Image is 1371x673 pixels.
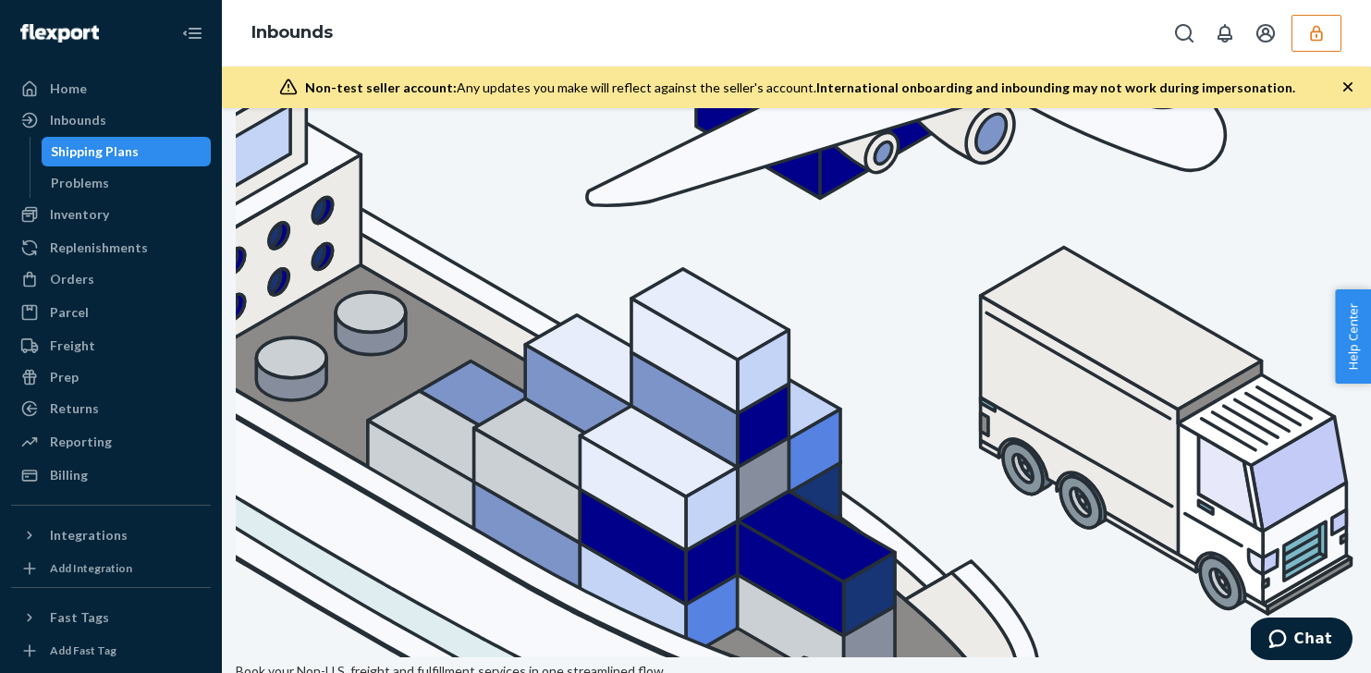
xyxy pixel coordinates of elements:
div: Reporting [50,433,112,451]
div: Any updates you make will reflect against the seller's account. [305,79,1295,97]
a: Returns [11,394,211,423]
a: Orders [11,264,211,294]
button: Fast Tags [11,603,211,632]
div: Returns [50,399,99,418]
a: Inventory [11,200,211,229]
button: Help Center [1335,289,1371,384]
div: Freight [50,336,95,355]
a: Billing [11,460,211,490]
div: Inbounds [50,111,106,129]
div: Add Integration [50,560,132,576]
div: Orders [50,270,94,288]
button: Open account menu [1247,15,1284,52]
button: Open Search Box [1166,15,1203,52]
a: Reporting [11,427,211,457]
a: Problems [42,168,212,198]
div: Add Fast Tag [50,642,116,658]
button: Close Navigation [174,15,211,52]
ol: breadcrumbs [237,6,348,60]
div: Integrations [50,526,128,545]
a: Add Fast Tag [11,640,211,662]
div: Problems [51,174,109,192]
button: Integrations [11,520,211,550]
a: Replenishments [11,233,211,263]
iframe: Opens a widget where you can chat to one of our agents [1251,618,1353,664]
a: Inbounds [11,105,211,135]
div: Replenishments [50,239,148,257]
img: Flexport logo [20,24,99,43]
button: Open notifications [1206,15,1243,52]
div: Fast Tags [50,608,109,627]
div: Inventory [50,205,109,224]
a: Add Integration [11,557,211,580]
a: Freight [11,331,211,361]
a: Home [11,74,211,104]
div: Shipping Plans [51,142,139,161]
a: Shipping Plans [42,137,212,166]
div: Home [50,80,87,98]
span: International onboarding and inbounding may not work during impersonation. [816,80,1295,95]
a: Inbounds [251,22,333,43]
a: Parcel [11,298,211,327]
span: Non-test seller account: [305,80,457,95]
div: Prep [50,368,79,386]
a: Prep [11,362,211,392]
div: Billing [50,466,88,484]
div: Parcel [50,303,89,322]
